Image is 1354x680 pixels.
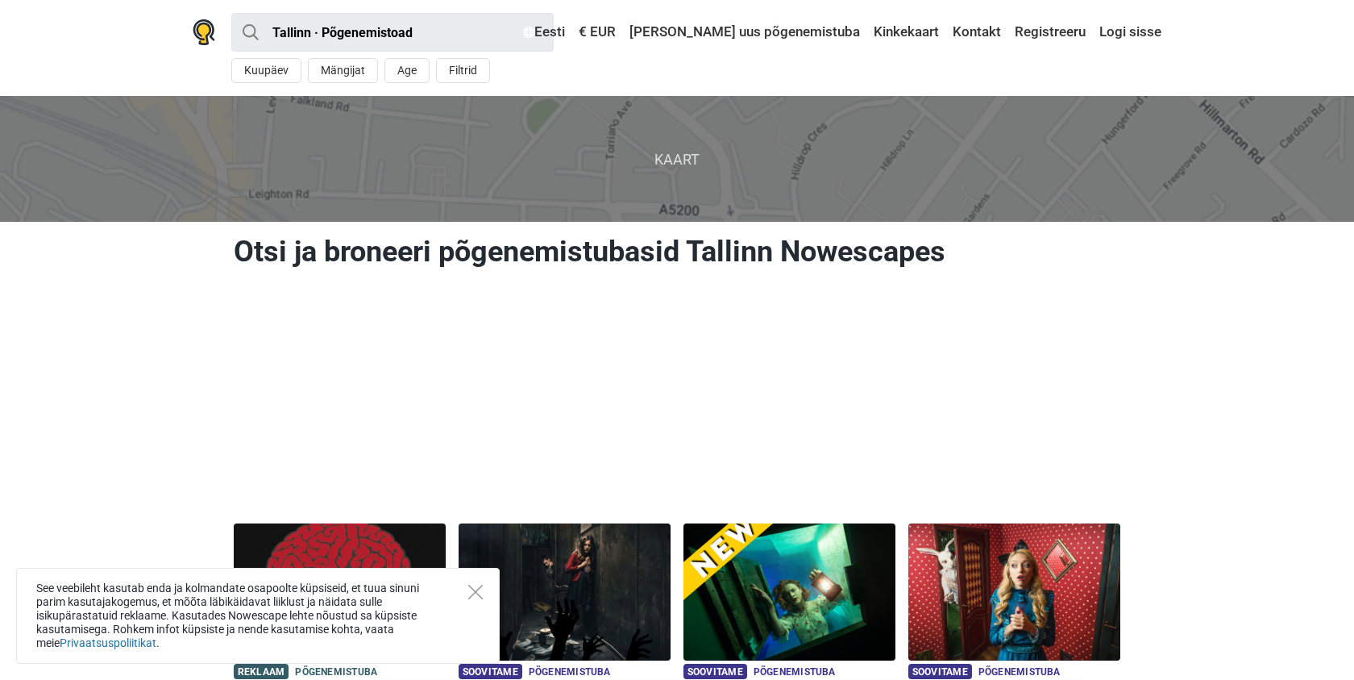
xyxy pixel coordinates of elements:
span: Soovitame [683,664,747,679]
a: € EUR [575,18,620,47]
img: Lastekodu Saladus [459,524,671,661]
span: Reklaam [234,664,289,679]
img: Alice'i Jälgedes [908,524,1120,661]
button: Filtrid [436,58,490,83]
span: Soovitame [459,664,522,679]
input: proovi “Tallinn” [231,13,554,52]
button: Kuupäev [231,58,301,83]
a: [PERSON_NAME] uus põgenemistuba [625,18,864,47]
button: Close [468,585,483,599]
button: Mängijat [308,58,378,83]
img: Põgenemis Tuba "Hiiglase Kodu" [683,524,895,661]
iframe: Advertisement [227,290,1127,515]
a: Kinkekaart [870,18,943,47]
a: Privaatsuspoliitikat [60,636,156,649]
img: Paranoia [234,524,446,661]
a: Kontakt [949,18,1005,47]
img: Nowescape logo [193,19,215,45]
div: See veebileht kasutab enda ja kolmandate osapoolte küpsiseid, et tuua sinuni parim kasutajakogemu... [16,568,500,664]
img: Eesti [523,27,534,38]
a: Eesti [519,18,569,47]
span: Soovitame [908,664,972,679]
h1: Otsi ja broneeri põgenemistubasid Tallinn Nowescapes [234,234,1120,269]
a: Registreeru [1011,18,1090,47]
button: Age [384,58,430,83]
a: Logi sisse [1095,18,1161,47]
